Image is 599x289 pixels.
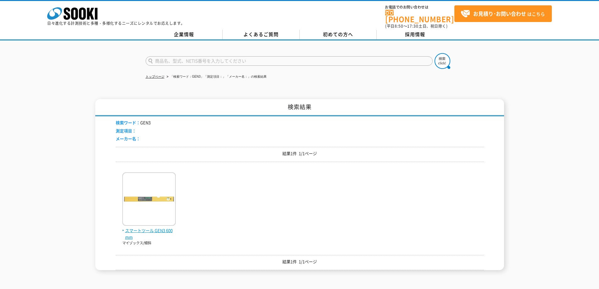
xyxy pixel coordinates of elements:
span: 17:30 [407,23,419,29]
a: 初めての方へ [300,30,377,39]
a: スマートツール GEN3 600mm [122,221,176,240]
p: 日々進化する計測技術と多種・多様化するニーズにレンタルでお応えします。 [47,21,185,25]
span: はこちら [461,9,545,19]
img: btn_search.png [435,53,450,69]
span: スマートツール GEN3 600mm [122,227,176,241]
span: 8:50 [395,23,403,29]
a: トップページ [146,75,164,78]
h1: 検索結果 [95,99,504,116]
a: お見積り･お問い合わせはこちら [454,5,552,22]
a: [PHONE_NUMBER] [385,10,454,23]
p: 結果1件 1/1ページ [116,258,484,265]
span: お電話でのお問い合わせは [385,5,454,9]
strong: お見積り･お問い合わせ [473,10,526,17]
a: 採用情報 [377,30,454,39]
input: 商品名、型式、NETIS番号を入力してください [146,56,433,66]
span: 初めての方へ [323,31,353,38]
img: GEN3 600mm [122,172,176,227]
a: 企業情報 [146,30,223,39]
span: 検索ワード： [116,119,140,125]
a: よくあるご質問 [223,30,300,39]
p: 結果1件 1/1ページ [116,150,484,157]
li: 「検索ワード：GEN3」「測定項目：」「メーカー名：」の検索結果 [165,74,267,80]
span: (平日 ～ 土日、祝日除く) [385,23,447,29]
li: GEN3 [116,119,151,126]
span: 測定項目： [116,128,136,134]
span: メーカー名： [116,136,140,142]
p: マイゾックス/傾斜 [122,241,176,246]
